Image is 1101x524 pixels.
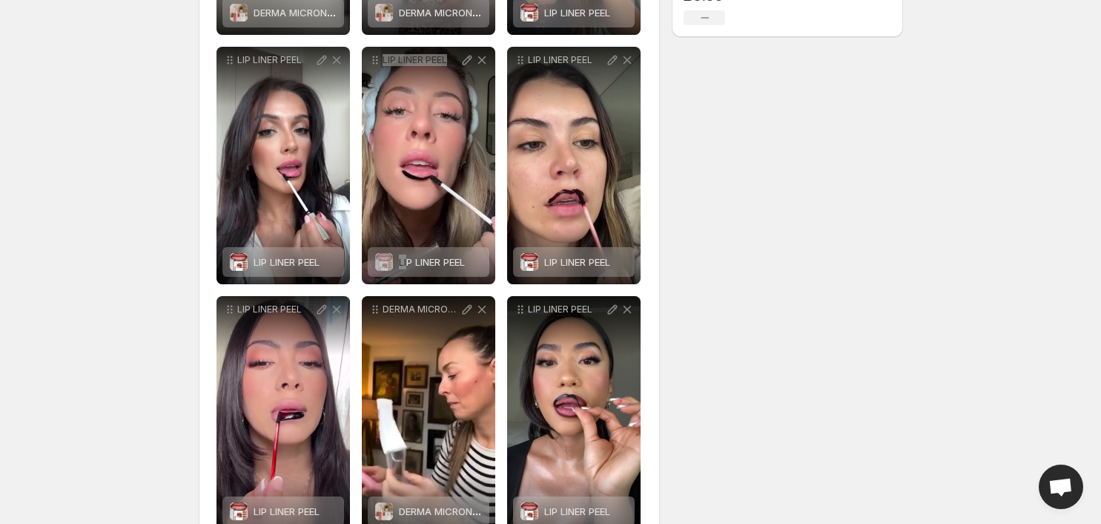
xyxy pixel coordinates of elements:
img: DERMA MICRONEEDLE ROLLER [230,4,248,22]
p: LIP LINER PEEL [237,304,314,315]
span: LIP LINER PEEL [254,505,320,517]
img: LIP LINER PEEL [230,253,248,271]
p: DERMA MICRONEEDLE ROLLER [383,304,460,315]
div: LIP LINER PEELLIP LINER PEELLIP LINER PEEL [216,47,350,284]
img: DERMA MICRONEEDLE ROLLER [375,4,393,22]
span: LIP LINER PEEL [399,256,465,268]
img: LIP LINER PEEL [230,502,248,520]
p: LIP LINER PEEL [383,54,460,66]
span: LIP LINER PEEL [544,505,610,517]
span: DERMA MICRONEEDLE ROLLER [399,505,538,517]
img: DERMA MICRONEEDLE ROLLER [375,502,393,520]
a: Open chat [1039,465,1083,509]
div: LIP LINER PEELLIP LINER PEELLIP LINER PEEL [507,47,641,284]
img: LIP LINER PEEL [520,502,538,520]
span: DERMA MICRONEEDLE ROLLER [399,7,538,19]
img: LIP LINER PEEL [520,253,538,271]
span: LIP LINER PEEL [254,256,320,268]
p: LIP LINER PEEL [528,54,605,66]
div: LIP LINER PEELLIP LINER PEELLIP LINER PEEL [362,47,495,284]
span: LIP LINER PEEL [544,7,610,19]
span: DERMA MICRONEEDLE ROLLER [254,7,392,19]
span: LIP LINER PEEL [544,256,610,268]
p: LIP LINER PEEL [528,304,605,315]
img: LIP LINER PEEL [375,253,393,271]
p: LIP LINER PEEL [237,54,314,66]
img: LIP LINER PEEL [520,4,538,22]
